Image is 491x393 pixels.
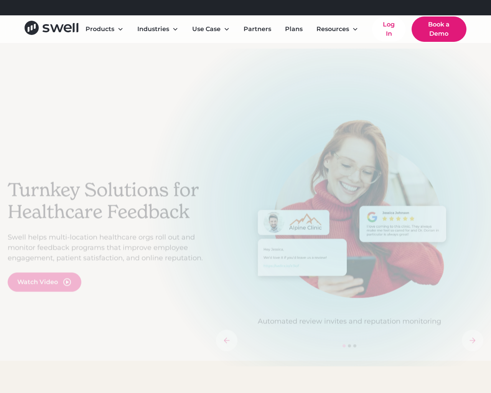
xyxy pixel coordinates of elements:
div: Show slide 1 of 3 [343,344,346,347]
div: Watch Video [17,277,58,287]
div: next slide [462,330,483,351]
div: Show slide 3 of 3 [353,344,356,347]
a: Log In [372,17,405,41]
h2: Turnkey Solutions for Healthcare Feedback [8,179,208,223]
div: Use Case [192,25,221,34]
div: Resources [316,25,349,34]
p: Automated review invites and reputation monitoring [216,316,483,327]
div: Products [79,21,130,37]
div: Show slide 2 of 3 [348,344,351,347]
div: Use Case [186,21,236,37]
div: previous slide [216,330,237,351]
div: Industries [131,21,185,37]
iframe: Chat Widget [453,356,491,393]
div: 1 of 3 [216,119,483,327]
a: Book a Demo [412,17,466,42]
a: Partners [237,21,277,37]
a: home [25,21,79,38]
p: Swell helps multi-location healthcare orgs roll out and monitor feedback programs that improve em... [8,232,208,263]
div: carousel [216,119,483,351]
div: Products [86,25,114,34]
div: Industries [137,25,169,34]
a: open lightbox [8,272,81,292]
a: Plans [279,21,309,37]
div: Resources [310,21,364,37]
